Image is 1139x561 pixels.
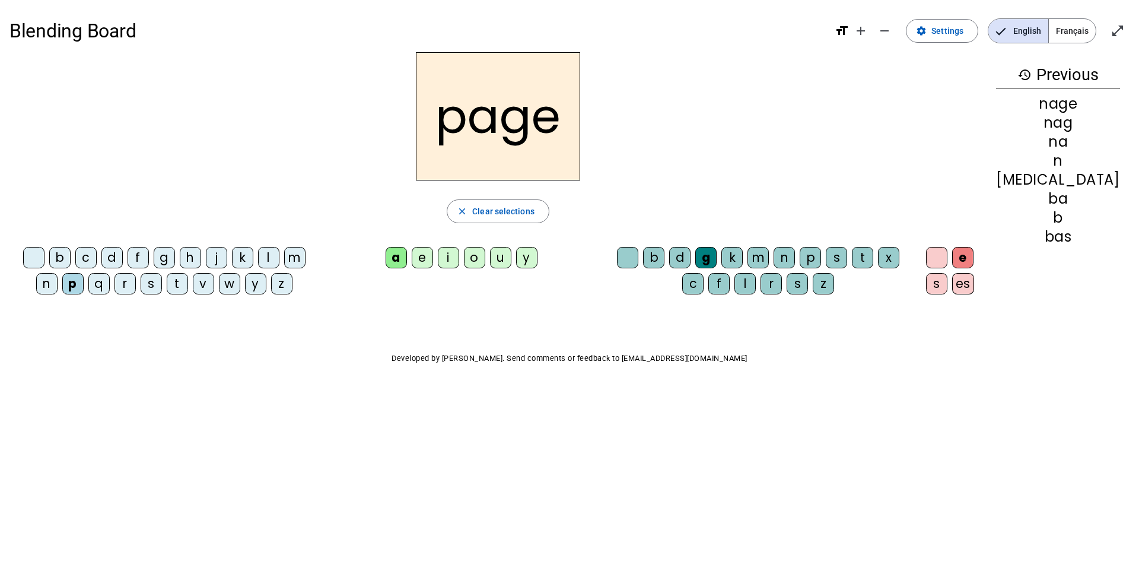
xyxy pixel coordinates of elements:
div: c [682,273,704,294]
div: bas [996,230,1120,244]
div: m [284,247,306,268]
mat-icon: open_in_full [1111,24,1125,38]
div: na [996,135,1120,149]
div: i [438,247,459,268]
div: s [926,273,947,294]
mat-icon: format_size [835,24,849,38]
div: k [232,247,253,268]
div: n [36,273,58,294]
div: p [800,247,821,268]
div: r [114,273,136,294]
div: j [206,247,227,268]
div: b [996,211,1120,225]
mat-icon: add [854,24,868,38]
div: ba [996,192,1120,206]
div: b [643,247,664,268]
div: s [787,273,808,294]
div: k [721,247,743,268]
mat-icon: history [1017,68,1032,82]
span: Settings [931,24,963,38]
div: g [695,247,717,268]
mat-icon: remove [877,24,892,38]
div: y [245,273,266,294]
button: Clear selections [447,199,549,223]
mat-icon: settings [916,26,927,36]
div: m [747,247,769,268]
div: c [75,247,97,268]
button: Settings [906,19,978,43]
div: n [996,154,1120,168]
span: Français [1049,19,1096,43]
div: p [62,273,84,294]
div: a [386,247,407,268]
div: g [154,247,175,268]
div: e [412,247,433,268]
div: h [180,247,201,268]
div: f [128,247,149,268]
h1: Blending Board [9,12,825,50]
div: z [271,273,292,294]
div: d [669,247,691,268]
button: Decrease font size [873,19,896,43]
div: nage [996,97,1120,111]
div: u [490,247,511,268]
div: f [708,273,730,294]
div: es [952,273,974,294]
div: t [852,247,873,268]
div: v [193,273,214,294]
div: nag [996,116,1120,130]
p: Developed by [PERSON_NAME]. Send comments or feedback to [EMAIL_ADDRESS][DOMAIN_NAME] [9,351,1130,366]
div: d [101,247,123,268]
button: Increase font size [849,19,873,43]
div: s [826,247,847,268]
div: o [464,247,485,268]
div: q [88,273,110,294]
div: l [258,247,279,268]
mat-icon: close [457,206,467,217]
div: t [167,273,188,294]
h2: page [416,52,580,180]
div: s [141,273,162,294]
div: b [49,247,71,268]
div: n [774,247,795,268]
div: r [761,273,782,294]
h3: Previous [996,62,1120,88]
mat-button-toggle-group: Language selection [988,18,1096,43]
div: y [516,247,537,268]
div: z [813,273,834,294]
button: Enter full screen [1106,19,1130,43]
div: x [878,247,899,268]
div: w [219,273,240,294]
div: l [734,273,756,294]
span: Clear selections [472,204,534,218]
span: English [988,19,1048,43]
div: e [952,247,973,268]
div: [MEDICAL_DATA] [996,173,1120,187]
